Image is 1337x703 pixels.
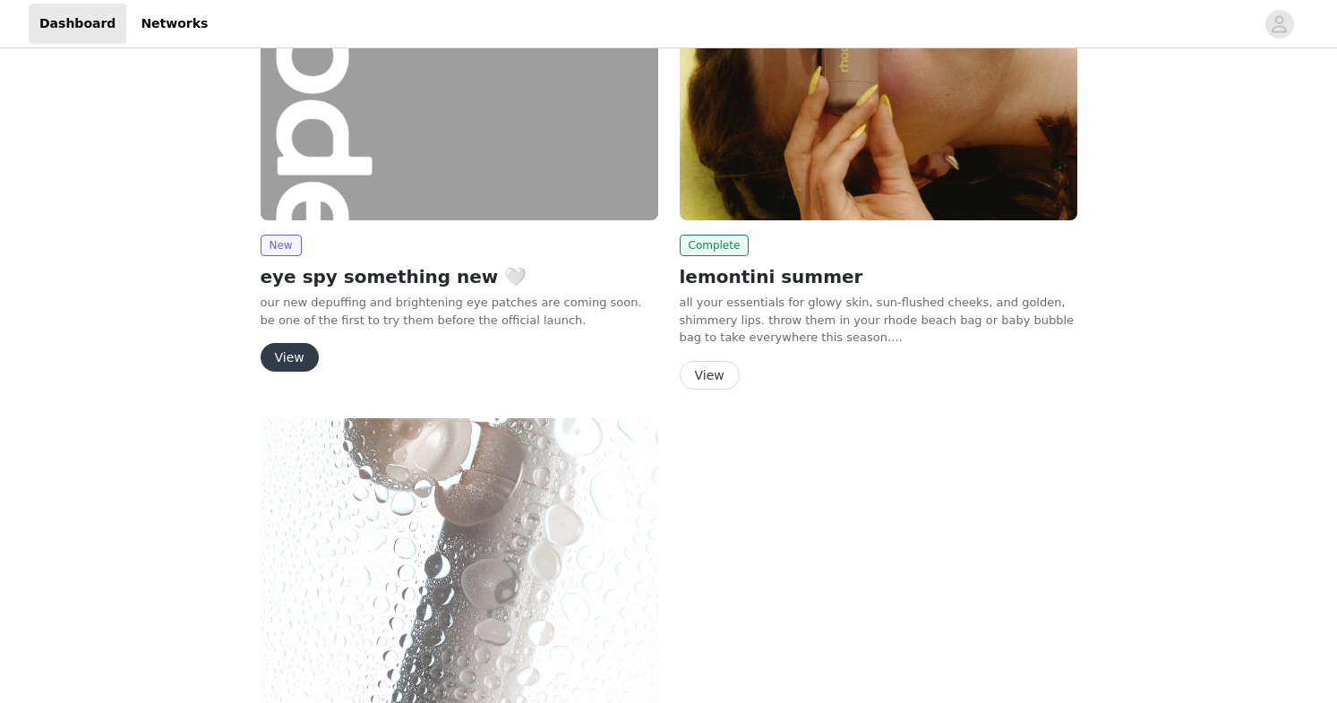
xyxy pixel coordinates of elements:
button: View [680,361,740,390]
p: our new depuffing and brightening eye patches are coming soon. be one of the first to try them be... [261,294,658,329]
span: Complete [680,235,750,256]
p: all your essentials for glowy skin, sun-flushed cheeks, and golden, shimmery lips. throw them in ... [680,294,1077,347]
a: View [261,351,319,364]
span: New [261,235,302,256]
a: Dashboard [29,4,126,44]
h2: lemontini summer [680,263,1077,290]
div: avatar [1271,10,1288,39]
a: Networks [130,4,219,44]
h2: eye spy something new 🤍 [261,263,658,290]
button: View [261,343,319,372]
a: View [680,369,740,382]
